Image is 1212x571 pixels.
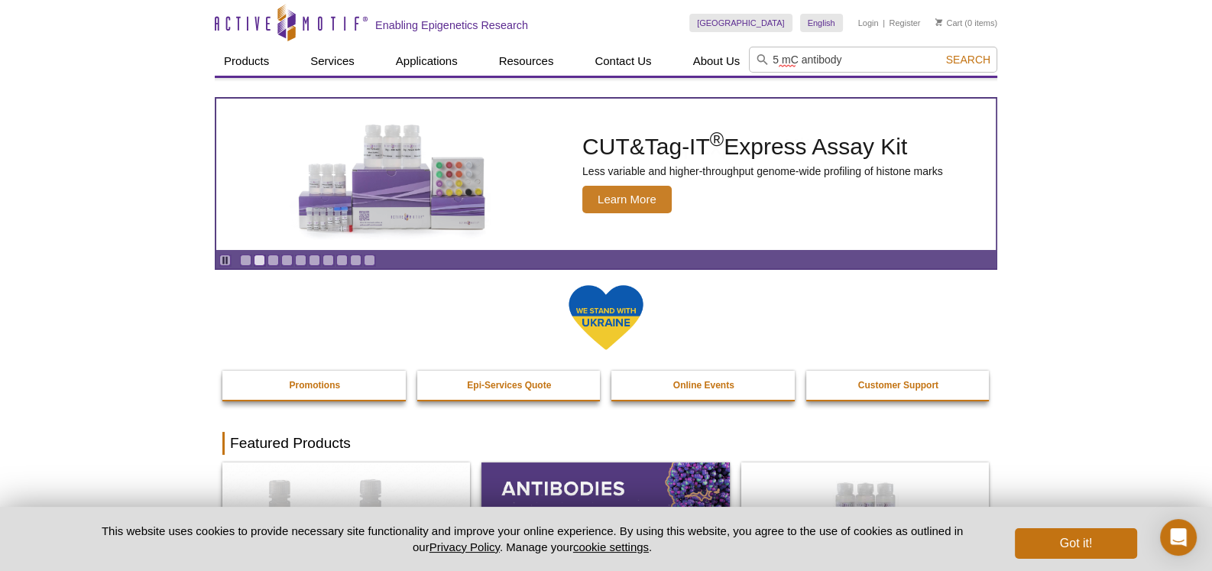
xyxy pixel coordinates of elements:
[309,255,320,266] a: Go to slide 6
[322,255,334,266] a: Go to slide 7
[216,99,996,250] a: CUT&Tag-IT Express Assay Kit CUT&Tag-IT®Express Assay Kit Less variable and higher-throughput gen...
[883,14,885,32] li: |
[417,371,602,400] a: Epi-Services Quote
[941,53,995,67] button: Search
[573,540,649,553] button: cookie settings
[350,255,361,266] a: Go to slide 9
[336,255,348,266] a: Go to slide 8
[935,18,942,26] img: Your Cart
[1160,519,1197,556] div: Open Intercom Messenger
[429,540,500,553] a: Privacy Policy
[267,255,279,266] a: Go to slide 3
[1015,528,1137,559] button: Got it!
[490,47,563,76] a: Resources
[858,380,938,391] strong: Customer Support
[364,255,375,266] a: Go to slide 10
[215,47,278,76] a: Products
[582,135,943,158] h2: CUT&Tag-IT Express Assay Kit
[710,128,724,150] sup: ®
[689,14,792,32] a: [GEOGRAPHIC_DATA]
[289,380,340,391] strong: Promotions
[222,371,407,400] a: Promotions
[611,371,796,400] a: Online Events
[946,54,990,66] span: Search
[800,14,843,32] a: English
[585,47,660,76] a: Contact Us
[266,90,518,258] img: CUT&Tag-IT Express Assay Kit
[935,18,962,28] a: Cart
[858,18,879,28] a: Login
[387,47,467,76] a: Applications
[673,380,734,391] strong: Online Events
[568,284,644,352] img: We Stand With Ukraine
[582,186,672,213] span: Learn More
[684,47,750,76] a: About Us
[295,255,306,266] a: Go to slide 5
[219,255,231,266] a: Toggle autoplay
[254,255,265,266] a: Go to slide 2
[582,164,943,178] p: Less variable and higher-throughput genome-wide profiling of histone marks
[216,99,996,250] article: CUT&Tag-IT Express Assay Kit
[889,18,920,28] a: Register
[281,255,293,266] a: Go to slide 4
[75,523,990,555] p: This website uses cookies to provide necessary site functionality and improve your online experie...
[240,255,251,266] a: Go to slide 1
[375,18,528,32] h2: Enabling Epigenetics Research
[806,371,991,400] a: Customer Support
[301,47,364,76] a: Services
[749,47,997,73] input: Keyword, Cat. No.
[935,14,997,32] li: (0 items)
[222,432,990,455] h2: Featured Products
[467,380,551,391] strong: Epi-Services Quote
